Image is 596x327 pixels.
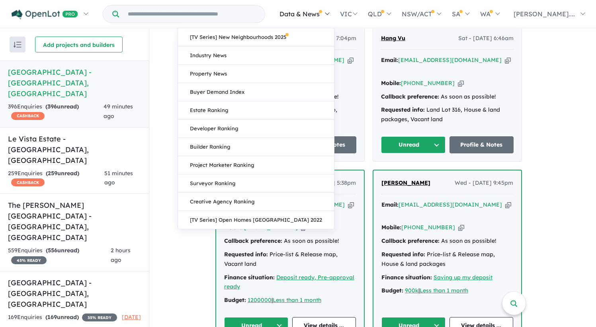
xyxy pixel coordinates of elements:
strong: Budget: [381,287,403,294]
span: CASHBACK [11,112,45,120]
h5: The [PERSON_NAME][GEOGRAPHIC_DATA] - [GEOGRAPHIC_DATA] , [GEOGRAPHIC_DATA] [8,200,141,243]
a: Surveyor Ranking [178,174,334,193]
span: 51 minutes ago [104,170,133,186]
strong: Email: [381,201,399,208]
div: 259 Enquir ies [8,169,104,188]
a: Less than 1 month [420,287,468,294]
button: Copy [348,201,354,209]
span: 49 minutes ago [104,103,133,120]
strong: ( unread) [46,170,79,177]
strong: Email: [381,56,398,64]
span: 45 % READY [11,256,47,264]
button: Copy [505,201,511,209]
a: Industry News [178,46,334,65]
span: [PERSON_NAME].... [514,10,575,18]
a: Buyer Demand Index [178,83,334,101]
a: 1200000 [248,296,272,304]
input: Try estate name, suburb, builder or developer [121,6,263,23]
div: 396 Enquir ies [8,102,104,121]
div: As soon as possible! [224,236,356,246]
strong: Requested info: [381,251,425,258]
h5: [GEOGRAPHIC_DATA] - [GEOGRAPHIC_DATA] , [GEOGRAPHIC_DATA] [8,67,141,99]
button: Copy [458,79,464,87]
div: | [224,296,356,305]
span: 2 hours ago [111,247,131,263]
div: | [381,286,513,296]
strong: Requested info: [381,106,425,113]
button: Unread [381,136,446,153]
div: Price-list & Release map, Vacant land [224,250,356,269]
a: Profile & Notes [449,136,514,153]
strong: Callback preference: [381,93,439,100]
span: 169 [47,313,57,321]
span: 259 [48,170,57,177]
a: [PERSON_NAME] [381,178,430,188]
strong: Finance situation: [381,274,432,281]
a: [TV Series] New Neighbourhoods 2025 [178,28,334,46]
div: 169 Enquir ies [8,313,117,322]
strong: Budget: [224,296,246,304]
strong: Finance situation: [224,274,275,281]
span: 556 [48,247,57,254]
img: sort.svg [14,42,21,48]
span: [DATE] [122,313,141,321]
span: Wed - [DATE] 9:45pm [455,178,513,188]
strong: ( unread) [45,103,79,110]
div: As soon as possible! [381,92,514,102]
strong: Mobile: [381,224,401,231]
a: Estate Ranking [178,101,334,120]
a: [EMAIL_ADDRESS][DOMAIN_NAME] [398,56,502,64]
div: 559 Enquir ies [8,246,111,265]
button: Copy [458,223,464,232]
span: 396 [47,103,57,110]
span: Hang Vu [381,35,405,42]
div: Price-list & Release map, House & land packages [381,250,513,269]
strong: ( unread) [46,247,79,254]
a: [EMAIL_ADDRESS][DOMAIN_NAME] [399,201,502,208]
button: Copy [348,56,354,64]
strong: Mobile: [381,79,401,87]
a: [PHONE_NUMBER] [401,224,455,231]
button: Add projects and builders [35,37,123,52]
div: As soon as possible! [381,236,513,246]
span: Sat - [DATE] 6:46am [458,34,514,43]
span: [PERSON_NAME] [381,179,430,186]
strong: ( unread) [45,313,79,321]
div: Land Lot 316, House & land packages, Vacant land [381,105,514,124]
h5: Le Vista Estate - [GEOGRAPHIC_DATA] , [GEOGRAPHIC_DATA] [8,134,141,166]
a: Saving up my deposit [434,274,492,281]
span: 35 % READY [82,313,117,321]
a: Developer Ranking [178,120,334,138]
a: Creative Agency Ranking [178,193,334,211]
a: Project Marketer Ranking [178,156,334,174]
a: [TV Series] Open Homes [GEOGRAPHIC_DATA] 2022 [178,211,334,229]
a: Deposit ready, Pre-approval ready [224,274,354,290]
a: Property News [178,65,334,83]
a: Builder Ranking [178,138,334,156]
a: 900k [405,287,418,294]
img: Openlot PRO Logo White [12,10,78,19]
strong: Requested info: [224,251,268,258]
button: Copy [505,56,511,64]
a: Hang Vu [381,34,405,43]
h5: [GEOGRAPHIC_DATA] - [GEOGRAPHIC_DATA] , [GEOGRAPHIC_DATA] [8,277,141,310]
strong: Callback preference: [224,237,282,244]
strong: Callback preference: [381,237,440,244]
a: Less than 1 month [273,296,321,304]
a: [PHONE_NUMBER] [401,79,455,87]
span: CASHBACK [11,178,45,186]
